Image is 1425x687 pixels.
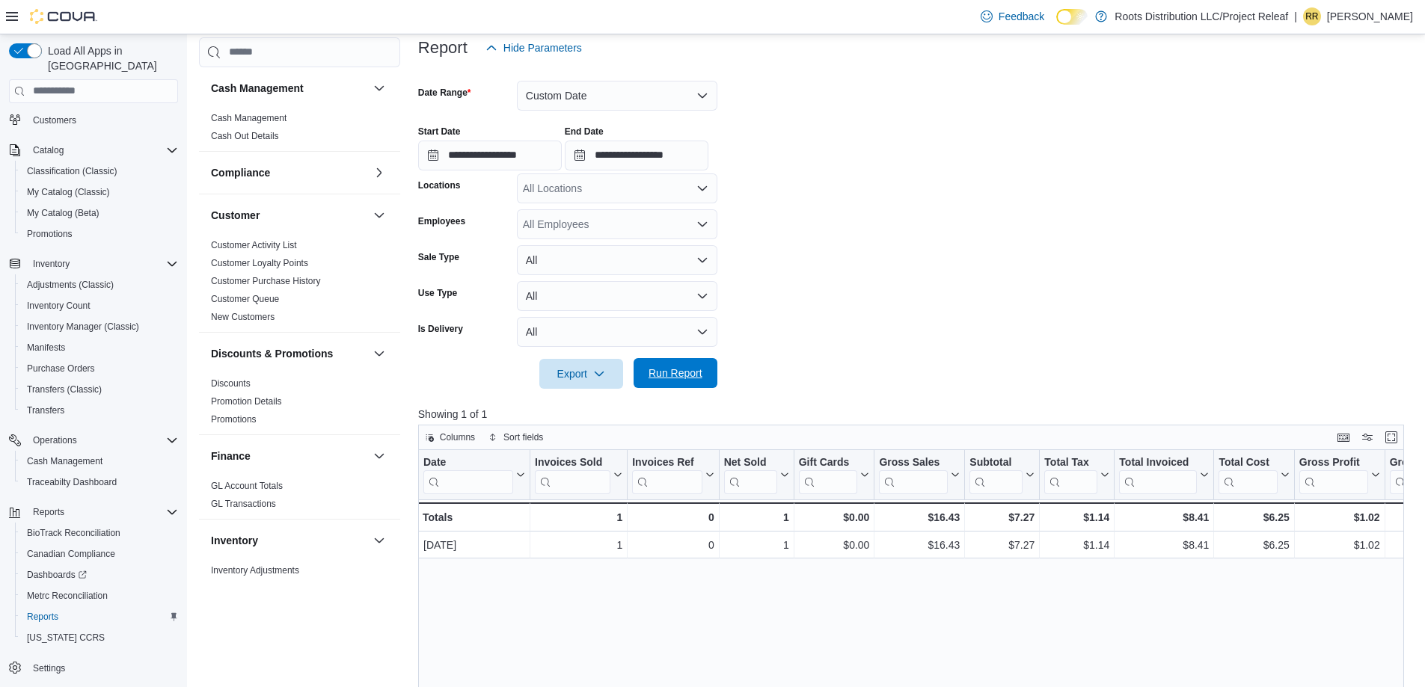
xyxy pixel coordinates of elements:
[418,126,461,138] label: Start Date
[211,346,333,361] h3: Discounts & Promotions
[211,499,276,509] a: GL Transactions
[1115,7,1288,25] p: Roots Distribution LLC/Project Releaf
[21,360,101,378] a: Purchase Orders
[211,582,333,594] span: Inventory by Product Historical
[370,206,388,224] button: Customer
[634,358,717,388] button: Run Report
[535,456,610,470] div: Invoices Sold
[27,503,70,521] button: Reports
[211,346,367,361] button: Discounts & Promotions
[418,87,471,99] label: Date Range
[423,456,525,494] button: Date
[27,207,99,219] span: My Catalog (Beta)
[199,109,400,151] div: Cash Management
[1299,508,1380,526] div: $1.02
[879,456,948,470] div: Gross Sales
[211,131,279,141] a: Cash Out Details
[15,203,184,224] button: My Catalog (Beta)
[798,508,869,526] div: $0.00
[211,533,367,548] button: Inventory
[1358,428,1376,446] button: Display options
[27,255,178,273] span: Inventory
[15,295,184,316] button: Inventory Count
[879,456,960,494] button: Gross Sales
[211,414,257,425] a: Promotions
[517,245,717,275] button: All
[27,527,120,539] span: BioTrack Reconciliation
[1303,7,1321,25] div: rinardo russell
[1219,456,1277,494] div: Total Cost
[696,182,708,194] button: Open list of options
[21,401,178,419] span: Transfers
[21,339,178,357] span: Manifests
[21,297,178,315] span: Inventory Count
[211,449,251,463] h3: Finance
[969,456,1035,494] button: Subtotal
[21,608,64,626] a: Reports
[798,456,857,470] div: Gift Cards
[211,449,367,463] button: Finance
[33,114,76,126] span: Customers
[1219,456,1289,494] button: Total Cost
[27,659,178,677] span: Settings
[535,456,610,494] div: Invoices Sold
[3,657,184,679] button: Settings
[21,381,178,398] span: Transfers (Classic)
[211,208,260,223] h3: Customer
[27,383,102,395] span: Transfers (Classic)
[15,182,184,203] button: My Catalog (Classic)
[1044,508,1109,526] div: $1.14
[370,79,388,97] button: Cash Management
[211,312,275,322] a: New Customers
[211,481,283,491] a: GL Account Totals
[370,164,388,182] button: Compliance
[482,428,549,446] button: Sort fields
[27,548,115,560] span: Canadian Compliance
[21,545,178,563] span: Canadian Compliance
[419,428,481,446] button: Columns
[423,536,525,554] div: [DATE]
[21,339,71,357] a: Manifests
[21,452,108,470] a: Cash Management
[517,81,717,111] button: Custom Date
[879,536,960,554] div: $16.43
[211,396,282,407] a: Promotion Details
[21,183,178,201] span: My Catalog (Classic)
[1119,456,1209,494] button: Total Invoiced
[21,629,111,647] a: [US_STATE] CCRS
[517,317,717,347] button: All
[211,113,286,123] a: Cash Management
[27,186,110,198] span: My Catalog (Classic)
[799,536,870,554] div: $0.00
[879,456,948,494] div: Gross Sales
[211,208,367,223] button: Customer
[535,536,622,554] div: 1
[27,431,83,449] button: Operations
[27,110,178,129] span: Customers
[15,224,184,244] button: Promotions
[27,611,58,623] span: Reports
[370,447,388,465] button: Finance
[211,413,257,425] span: Promotions
[27,590,108,602] span: Metrc Reconciliation
[27,569,87,581] span: Dashboards
[21,608,178,626] span: Reports
[3,430,184,451] button: Operations
[15,451,184,472] button: Cash Management
[418,141,562,170] input: Press the down key to open a popover containing a calendar.
[211,130,279,142] span: Cash Out Details
[15,564,184,585] a: Dashboards
[211,275,321,287] span: Customer Purchase History
[1056,9,1088,25] input: Dark Mode
[211,240,297,250] a: Customer Activity List
[798,456,857,494] div: Gift Card Sales
[517,281,717,311] button: All
[21,276,178,294] span: Adjustments (Classic)
[370,345,388,363] button: Discounts & Promotions
[211,480,283,492] span: GL Account Totals
[423,456,513,470] div: Date
[21,587,114,605] a: Metrc Reconciliation
[632,536,714,554] div: 0
[1299,456,1368,494] div: Gross Profit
